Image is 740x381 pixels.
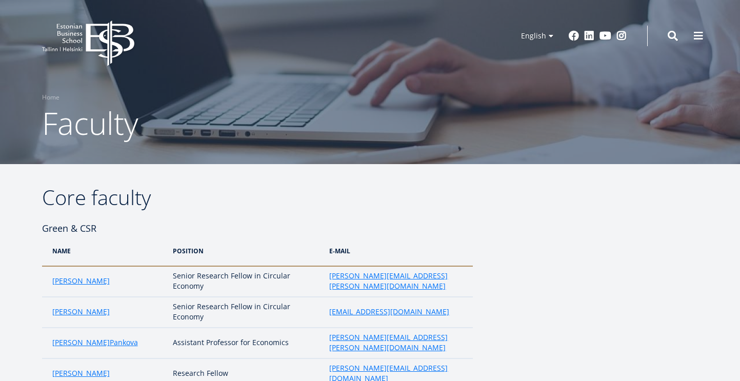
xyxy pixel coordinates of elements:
a: Linkedin [584,31,594,41]
a: [PERSON_NAME] [52,337,110,348]
a: Pankova [110,337,138,348]
a: [EMAIL_ADDRESS][DOMAIN_NAME] [329,307,449,317]
th: e-mail [324,236,472,266]
a: [PERSON_NAME] [52,368,110,378]
th: Name [42,236,168,266]
a: [PERSON_NAME][EMAIL_ADDRESS][PERSON_NAME][DOMAIN_NAME] [329,271,462,291]
td: Assistant Professor for Economics [168,328,324,358]
a: Instagram [616,31,627,41]
a: [PERSON_NAME] [52,276,110,286]
a: [PERSON_NAME][EMAIL_ADDRESS][PERSON_NAME][DOMAIN_NAME] [329,332,462,353]
a: Home [42,92,59,103]
h2: Core faculty [42,185,473,210]
td: Senior Research Fellow in Circular Economy [168,266,324,297]
span: Faculty [42,102,138,144]
a: Youtube [599,31,611,41]
a: Facebook [569,31,579,41]
h4: Green & CSR [42,220,473,236]
th: position [168,236,324,266]
td: Senior Research Fellow in Circular Economy [168,297,324,328]
a: [PERSON_NAME] [52,307,110,317]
